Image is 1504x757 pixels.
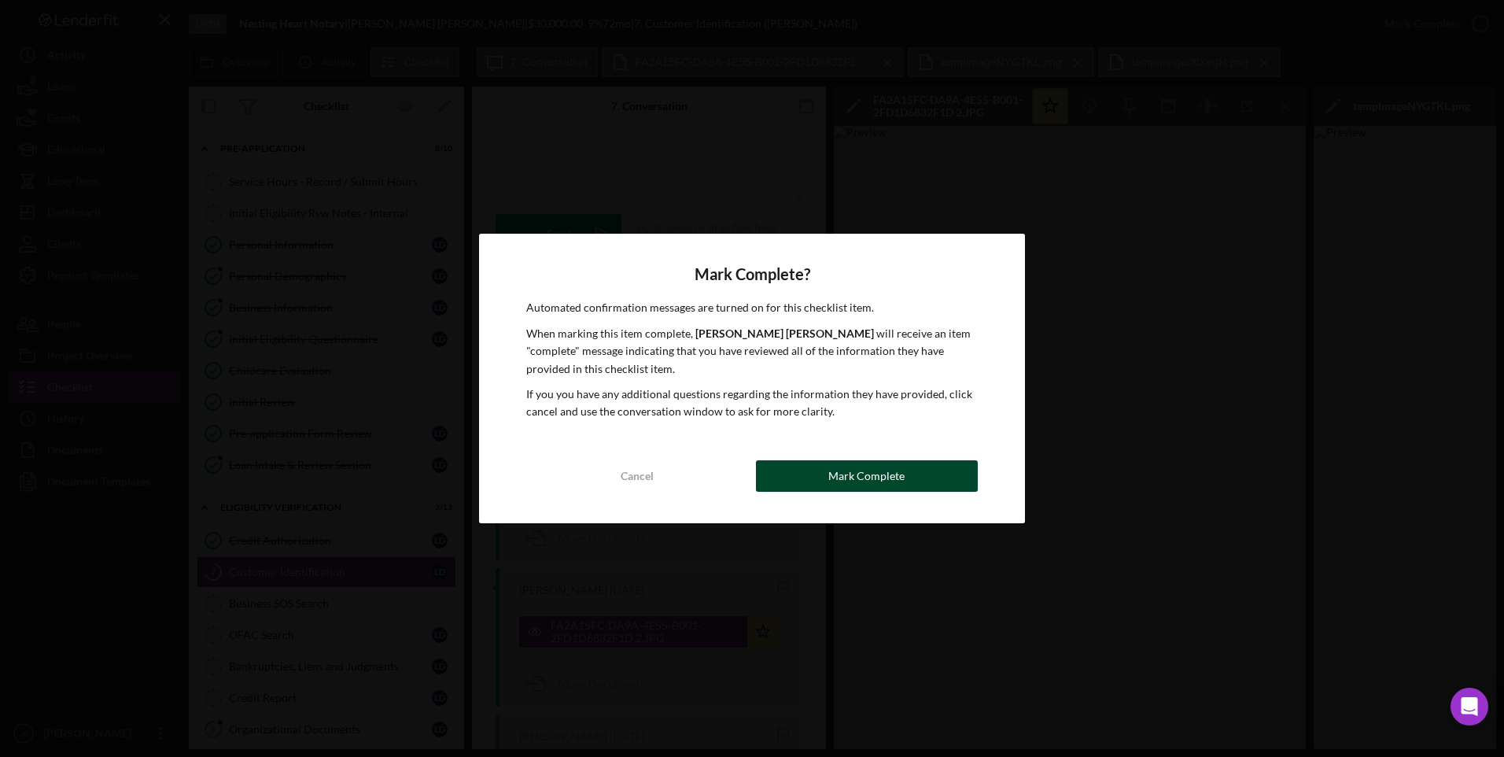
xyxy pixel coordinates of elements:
[526,265,978,283] h4: Mark Complete?
[1451,688,1488,726] div: Open Intercom Messenger
[526,325,978,378] p: When marking this item complete, will receive an item "complete" message indicating that you have...
[828,460,905,492] div: Mark Complete
[526,386,978,421] p: If you you have any additional questions regarding the information they have provided, click canc...
[695,327,874,340] b: [PERSON_NAME] [PERSON_NAME]
[756,460,978,492] button: Mark Complete
[526,460,748,492] button: Cancel
[526,299,978,316] p: Automated confirmation messages are turned on for this checklist item.
[621,460,654,492] div: Cancel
